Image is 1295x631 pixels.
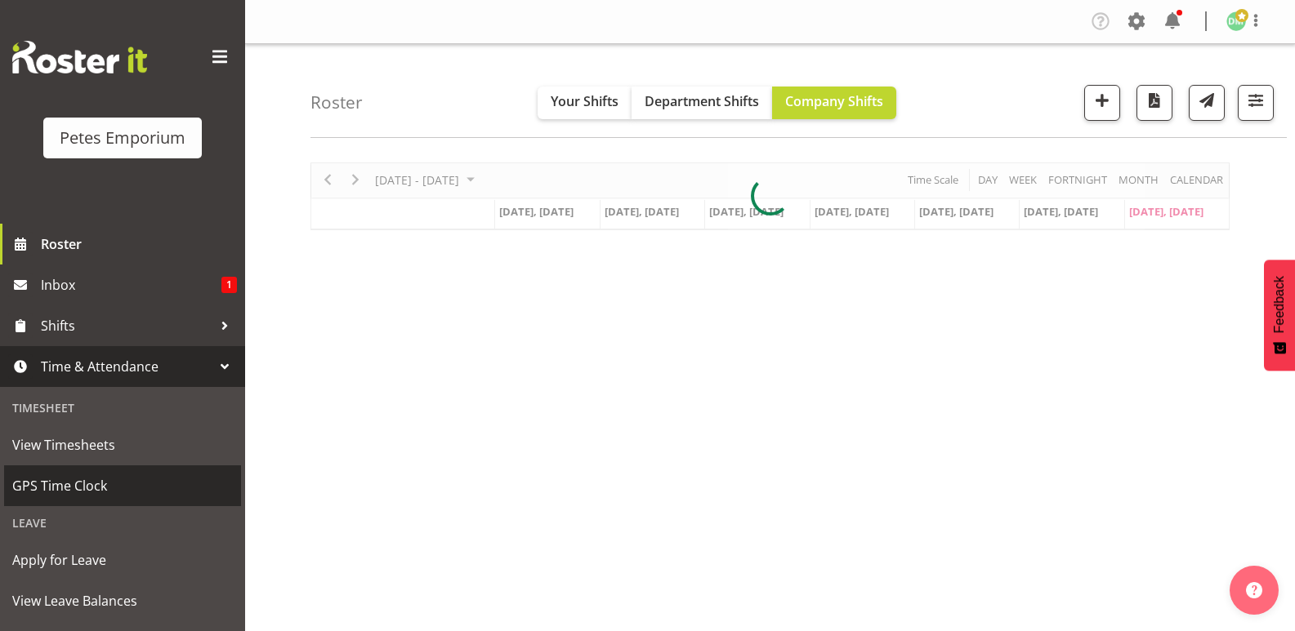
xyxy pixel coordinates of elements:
[1272,276,1287,333] span: Feedback
[12,433,233,457] span: View Timesheets
[41,232,237,256] span: Roster
[4,391,241,424] div: Timesheet
[60,126,185,150] div: Petes Emporium
[4,506,241,540] div: Leave
[772,87,896,119] button: Company Shifts
[1084,85,1120,121] button: Add a new shift
[4,540,241,580] a: Apply for Leave
[41,354,212,379] span: Time & Attendance
[1189,85,1225,121] button: Send a list of all shifts for the selected filtered period to all rostered employees.
[12,548,233,572] span: Apply for Leave
[1264,260,1295,371] button: Feedback - Show survey
[4,580,241,621] a: View Leave Balances
[12,589,233,613] span: View Leave Balances
[645,92,759,110] span: Department Shifts
[632,87,772,119] button: Department Shifts
[41,273,221,297] span: Inbox
[221,277,237,293] span: 1
[551,92,618,110] span: Your Shifts
[785,92,883,110] span: Company Shifts
[12,473,233,498] span: GPS Time Clock
[4,465,241,506] a: GPS Time Clock
[1246,582,1262,598] img: help-xxl-2.png
[310,93,363,112] h4: Roster
[1238,85,1274,121] button: Filter Shifts
[1136,85,1172,121] button: Download a PDF of the roster according to the set date range.
[1226,11,1246,31] img: david-mcauley697.jpg
[41,313,212,338] span: Shifts
[12,41,147,73] img: Rosterit website logo
[538,87,632,119] button: Your Shifts
[4,424,241,465] a: View Timesheets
